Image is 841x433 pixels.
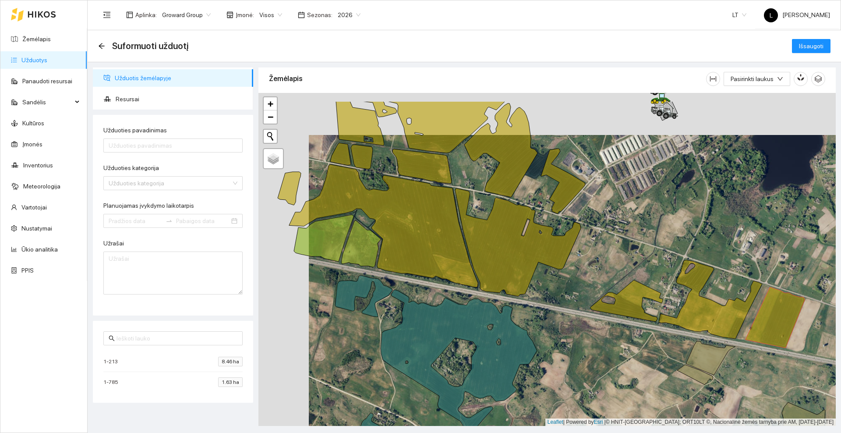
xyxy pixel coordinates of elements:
[22,120,44,127] a: Kultūros
[103,239,124,248] label: Užrašai
[135,10,157,20] span: Aplinka :
[103,138,243,153] input: Užduoties pavadinimas
[264,97,277,110] a: Zoom in
[799,41,823,51] span: Išsaugoti
[103,357,122,366] span: 1-213
[23,162,53,169] a: Inventorius
[764,11,830,18] span: [PERSON_NAME]
[724,72,790,86] button: Pasirinkti laukusdown
[103,163,159,173] label: Užduoties kategorija
[307,10,332,20] span: Sezonas :
[103,378,123,387] span: 1-785
[732,8,746,21] span: LT
[115,69,246,87] span: Užduotis žemėlapyje
[22,78,72,85] a: Panaudoti resursai
[116,90,246,108] span: Resursai
[269,66,706,91] div: Žemėlapis
[264,110,277,124] a: Zoom out
[264,130,277,143] button: Initiate a new search
[218,357,243,366] span: 8.46 ha
[103,11,111,19] span: menu-fold
[126,11,133,18] span: layout
[21,225,52,232] a: Nustatymai
[548,419,563,425] a: Leaflet
[259,8,282,21] span: Visos
[166,217,173,224] span: swap-right
[777,76,783,83] span: down
[109,216,162,226] input: Planuojamas įvykdymo laikotarpis
[236,10,254,20] span: Įmonė :
[604,419,606,425] span: |
[706,72,720,86] button: column-width
[98,43,105,50] span: arrow-left
[109,335,115,341] span: search
[21,267,34,274] a: PPIS
[264,149,283,168] a: Layers
[707,75,720,82] span: column-width
[109,177,231,190] input: Užduoties kategorija
[226,11,233,18] span: shop
[268,111,273,122] span: −
[731,74,774,84] span: Pasirinkti laukus
[792,39,830,53] button: Išsaugoti
[176,216,230,226] input: Pabaigos data
[218,377,243,387] span: 1.63 ha
[117,334,237,343] input: Ieškoti lauko
[112,39,188,53] span: Suformuoti užduotį
[98,43,105,50] div: Atgal
[21,246,58,253] a: Ūkio analitika
[298,11,305,18] span: calendar
[23,183,60,190] a: Meteorologija
[103,252,243,295] textarea: Užrašai
[166,217,173,224] span: to
[162,8,211,21] span: Groward Group
[338,8,360,21] span: 2026
[103,126,167,135] label: Užduoties pavadinimas
[21,57,47,64] a: Užduotys
[770,8,773,22] span: L
[22,35,51,43] a: Žemėlapis
[22,93,72,111] span: Sandėlis
[268,98,273,109] span: +
[21,204,47,211] a: Vartotojai
[22,141,42,148] a: Įmonės
[594,419,603,425] a: Esri
[103,201,194,210] label: Planuojamas įvykdymo laikotarpis
[98,6,116,24] button: menu-fold
[545,419,836,426] div: | Powered by © HNIT-[GEOGRAPHIC_DATA]; ORT10LT ©, Nacionalinė žemės tarnyba prie AM, [DATE]-[DATE]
